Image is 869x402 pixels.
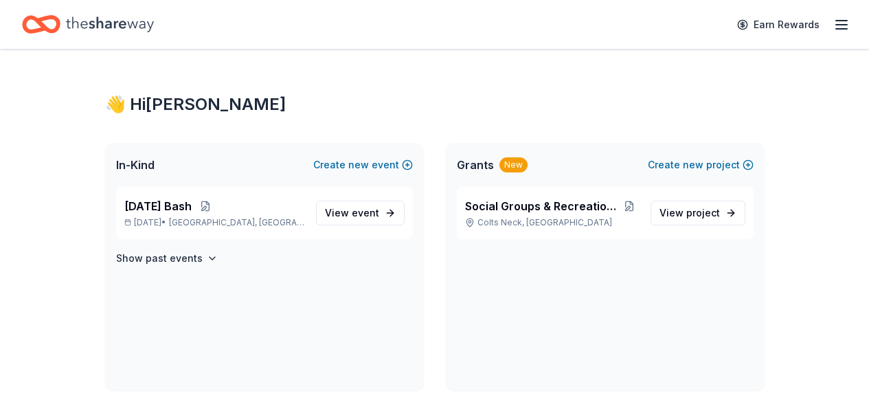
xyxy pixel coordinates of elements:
[316,201,405,225] a: View event
[116,157,155,173] span: In-Kind
[648,157,754,173] button: Createnewproject
[124,198,192,214] span: [DATE] Bash
[499,157,528,172] div: New
[683,157,703,173] span: new
[465,198,619,214] span: Social Groups & Recreational Activties
[686,207,720,219] span: project
[313,157,413,173] button: Createnewevent
[348,157,369,173] span: new
[116,250,218,267] button: Show past events
[105,93,765,115] div: 👋 Hi [PERSON_NAME]
[457,157,494,173] span: Grants
[124,217,305,228] p: [DATE] •
[659,205,720,221] span: View
[169,217,304,228] span: [GEOGRAPHIC_DATA], [GEOGRAPHIC_DATA]
[352,207,379,219] span: event
[116,250,203,267] h4: Show past events
[465,217,640,228] p: Colts Neck, [GEOGRAPHIC_DATA]
[325,205,379,221] span: View
[22,8,154,41] a: Home
[651,201,745,225] a: View project
[729,12,828,37] a: Earn Rewards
